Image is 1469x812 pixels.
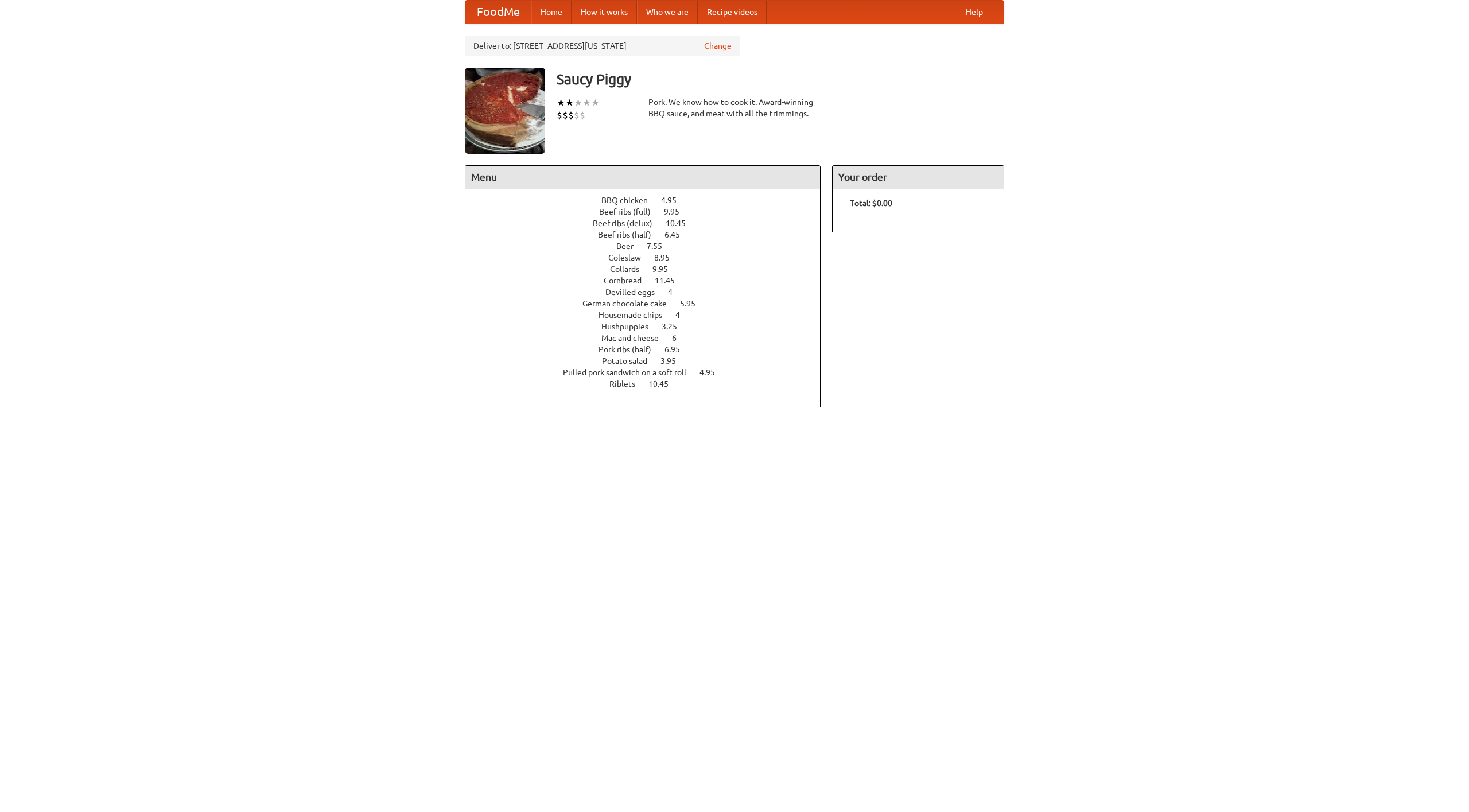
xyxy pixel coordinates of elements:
span: Housemade chips [599,310,674,320]
span: 7.55 [647,242,674,251]
span: Riblets [609,379,647,388]
a: How it works [572,1,637,24]
span: 4 [675,310,691,320]
li: ★ [574,96,582,109]
span: Mac and cheese [601,333,670,343]
a: Potato salad 3.95 [602,356,697,366]
a: Collards 9.95 [610,265,689,274]
a: Beer 7.55 [616,242,683,251]
span: 3.25 [662,322,689,331]
div: Pork. We know how to cook it. Award-winning BBQ sauce, and meat with all the trimmings. [648,96,821,119]
span: Pulled pork sandwich on a soft roll [563,368,698,377]
a: Mac and cheese 6 [601,333,698,343]
span: 6.45 [664,230,691,239]
span: 4.95 [699,368,726,377]
a: Help [957,1,992,24]
a: Pork ribs (half) 6.95 [599,345,701,354]
span: German chocolate cake [582,299,678,308]
h4: Menu [465,166,820,189]
a: Riblets 10.45 [609,379,690,388]
span: BBQ chicken [601,196,659,205]
span: Hushpuppies [601,322,660,331]
span: Beef ribs (full) [599,207,662,216]
li: ★ [591,96,600,109]
span: Potato salad [602,356,659,366]
a: Housemade chips 4 [599,310,701,320]
span: 6 [672,333,688,343]
li: ★ [582,96,591,109]
span: 10.45 [648,379,680,388]
a: Beef ribs (full) 9.95 [599,207,701,216]
span: 3.95 [660,356,687,366]
a: Home [531,1,572,24]
b: Total: $0.00 [850,199,892,208]
li: ★ [557,96,565,109]
h4: Your order [833,166,1004,189]
li: $ [580,109,585,122]
a: German chocolate cake 5.95 [582,299,717,308]
li: $ [557,109,562,122]
span: 4.95 [661,196,688,205]
a: FoodMe [465,1,531,24]
span: 4 [668,287,684,297]
li: $ [568,109,574,122]
span: 11.45 [655,276,686,285]
span: Beef ribs (delux) [593,219,664,228]
span: Pork ribs (half) [599,345,663,354]
span: 8.95 [654,253,681,262]
a: Beef ribs (delux) 10.45 [593,219,707,228]
span: Beer [616,242,645,251]
span: Coleslaw [608,253,652,262]
h3: Saucy Piggy [557,68,1004,91]
img: angular.jpg [465,68,545,154]
span: Devilled eggs [605,287,666,297]
span: Cornbread [604,276,653,285]
a: BBQ chicken 4.95 [601,196,698,205]
span: 6.95 [664,345,691,354]
span: Collards [610,265,651,274]
a: Pulled pork sandwich on a soft roll 4.95 [563,368,736,377]
a: Cornbread 11.45 [604,276,696,285]
a: Devilled eggs 4 [605,287,694,297]
span: 5.95 [680,299,707,308]
a: Hushpuppies 3.25 [601,322,698,331]
div: Deliver to: [STREET_ADDRESS][US_STATE] [465,36,740,56]
a: Who we are [637,1,698,24]
li: $ [574,109,580,122]
span: 9.95 [652,265,679,274]
a: Recipe videos [698,1,767,24]
a: Change [704,40,732,52]
span: Beef ribs (half) [598,230,663,239]
a: Coleslaw 8.95 [608,253,691,262]
li: ★ [565,96,574,109]
li: $ [562,109,568,122]
span: 10.45 [666,219,697,228]
a: Beef ribs (half) 6.45 [598,230,701,239]
span: 9.95 [664,207,691,216]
